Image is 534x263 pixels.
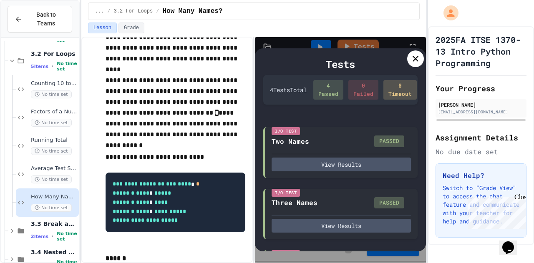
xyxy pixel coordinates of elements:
[162,6,222,16] span: How Many Names?
[57,231,77,242] span: No time set
[8,6,72,33] button: Back to Teams
[436,132,526,143] h2: Assignment Details
[272,136,309,146] div: Two Names
[435,3,461,23] div: My Account
[52,63,53,70] span: •
[31,90,72,98] span: No time set
[436,147,526,157] div: No due date set
[443,184,519,225] p: Switch to "Grade View" to access the chat feature and communicate with your teacher for help and ...
[31,108,77,115] span: Factors of a Number
[107,8,110,15] span: /
[31,50,77,58] span: 3.2 For Loops
[31,248,77,256] span: 3.4 Nested Control Structures
[272,198,317,208] div: Three Names
[31,80,77,87] span: Counting 10 to 100 by Tens
[3,3,58,53] div: Chat with us now!Close
[499,230,526,255] iframe: chat widget
[31,119,72,127] span: No time set
[270,85,307,94] div: 4 Test s Total
[383,80,417,100] div: 0 Timeout
[313,80,343,100] div: 4 Passed
[88,23,117,33] button: Lesson
[263,57,417,72] div: Tests
[118,23,144,33] button: Grade
[374,197,404,209] div: PASSED
[465,193,526,229] iframe: chat widget
[438,101,524,108] div: [PERSON_NAME]
[443,170,519,180] h3: Need Help?
[31,165,77,172] span: Average Test Score
[57,61,77,72] span: No time set
[31,234,48,239] span: 2 items
[374,135,404,147] div: PASSED
[436,34,526,69] h1: 2025FA ITSE 1370-13 Intro Python Programming
[95,8,104,15] span: ...
[31,64,48,69] span: 5 items
[31,137,77,144] span: Running Total
[436,83,526,94] h2: Your Progress
[156,8,159,15] span: /
[31,175,72,183] span: No time set
[272,158,411,171] button: View Results
[438,109,524,115] div: [EMAIL_ADDRESS][DOMAIN_NAME]
[272,127,300,135] div: I/O Test
[31,147,72,155] span: No time set
[348,80,378,100] div: 0 Failed
[114,8,153,15] span: 3.2 For Loops
[52,233,53,240] span: •
[31,204,72,212] span: No time set
[27,10,65,28] span: Back to Teams
[272,189,300,197] div: I/O Test
[272,219,411,233] button: View Results
[31,220,77,228] span: 3.3 Break and Continue
[31,193,77,200] span: How Many Names?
